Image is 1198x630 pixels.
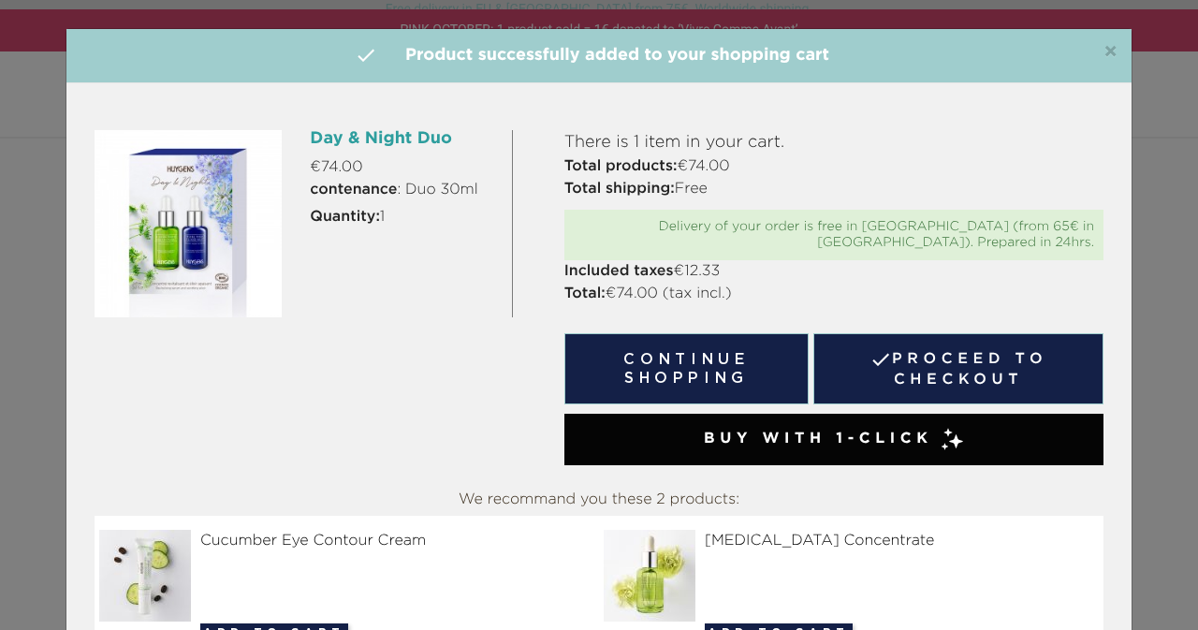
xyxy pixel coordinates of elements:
[564,155,1103,178] p: €74.00
[310,179,477,201] span: : Duo 30ml
[310,183,397,198] strong: contenance
[310,156,497,179] p: €74.00
[310,130,497,149] h6: Day & Night Duo
[564,260,1103,283] p: €12.33
[564,178,1103,200] p: Free
[564,130,1103,155] p: There is 1 item in your cart.
[564,182,675,197] strong: Total shipping:
[99,530,198,622] img: Cucumber Eye Contour Cream
[564,286,606,301] strong: Total:
[99,530,594,552] div: Cucumber Eye Contour Cream
[1103,41,1118,64] span: ×
[355,44,377,66] i: 
[310,206,497,228] p: 1
[564,333,810,404] button: Continue shopping
[813,333,1103,404] a: Proceed to checkout
[604,530,703,622] img: Hyaluronic Acid Concentrate
[1103,41,1118,64] button: Close
[564,264,674,279] strong: Included taxes
[604,530,1099,552] div: [MEDICAL_DATA] Concentrate
[80,43,1118,68] h4: Product successfully added to your shopping cart
[564,159,678,174] strong: Total products:
[310,210,380,225] strong: Quantity:
[564,283,1103,305] p: €74.00 (tax incl.)
[95,484,1103,516] div: We recommand you these 2 products:
[574,219,1094,251] div: Delivery of your order is free in [GEOGRAPHIC_DATA] (from 65€ in [GEOGRAPHIC_DATA]). Prepared in ...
